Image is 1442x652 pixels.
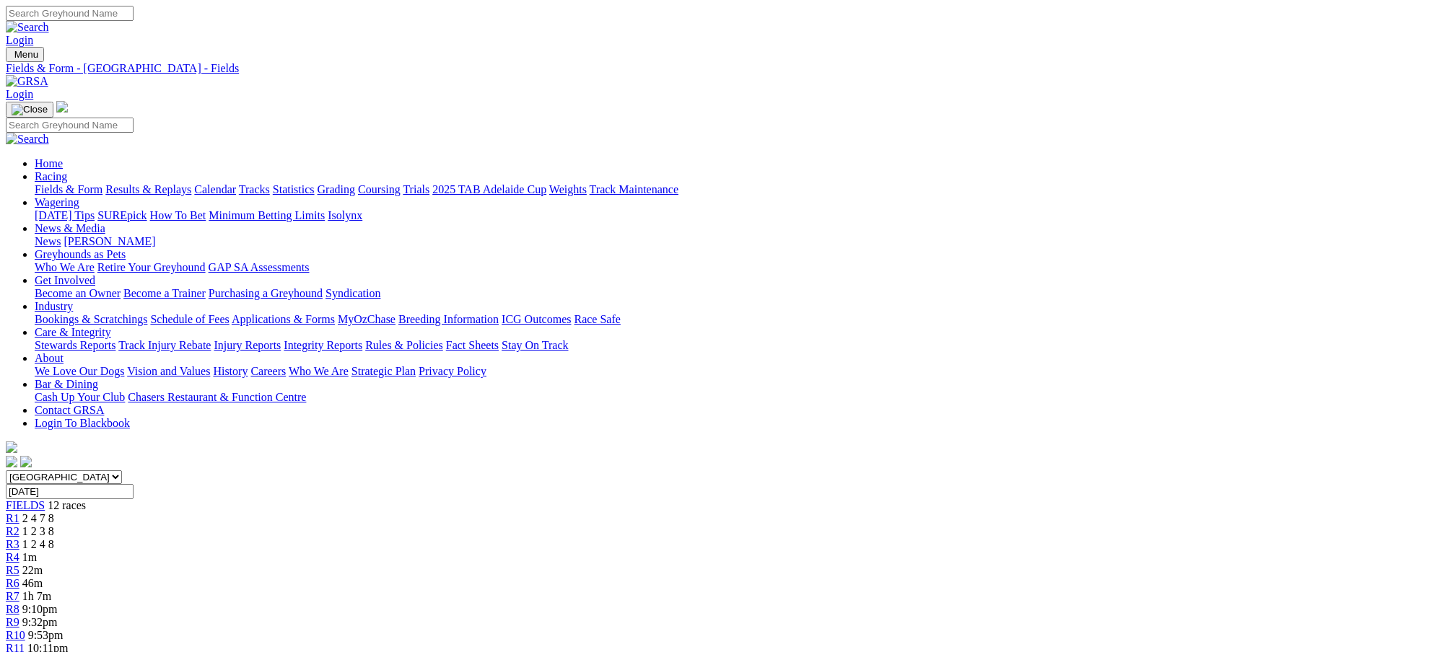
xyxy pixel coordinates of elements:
[35,300,73,312] a: Industry
[574,313,620,325] a: Race Safe
[22,512,54,524] span: 2 4 7 8
[22,590,51,602] span: 1h 7m
[6,441,17,453] img: logo-grsa-white.png
[150,209,206,221] a: How To Bet
[128,391,306,403] a: Chasers Restaurant & Function Centre
[35,339,115,351] a: Stewards Reports
[35,209,95,221] a: [DATE] Tips
[432,183,546,195] a: 2025 TAB Adelaide Cup
[6,629,25,641] span: R10
[6,577,19,589] a: R6
[35,391,125,403] a: Cash Up Your Club
[6,512,19,524] a: R1
[214,339,281,351] a: Injury Reports
[97,209,147,221] a: SUREpick
[35,170,67,182] a: Racing
[22,616,58,628] span: 9:32pm
[232,313,335,325] a: Applications & Forms
[6,47,44,62] button: Toggle navigation
[6,118,134,133] input: Search
[6,590,19,602] a: R7
[20,456,32,467] img: twitter.svg
[419,365,486,377] a: Privacy Policy
[105,183,191,195] a: Results & Replays
[35,222,105,234] a: News & Media
[590,183,678,195] a: Track Maintenance
[194,183,236,195] a: Calendar
[35,365,124,377] a: We Love Our Dogs
[127,365,210,377] a: Vision and Values
[35,261,95,273] a: Who We Are
[446,339,499,351] a: Fact Sheets
[358,183,401,195] a: Coursing
[6,75,48,88] img: GRSA
[6,564,19,576] a: R5
[6,525,19,537] a: R2
[239,183,270,195] a: Tracks
[6,6,134,21] input: Search
[6,538,19,550] a: R3
[14,49,38,60] span: Menu
[328,209,362,221] a: Isolynx
[35,313,147,325] a: Bookings & Scratchings
[209,209,325,221] a: Minimum Betting Limits
[6,551,19,563] a: R4
[338,313,396,325] a: MyOzChase
[403,183,429,195] a: Trials
[35,261,1436,274] div: Greyhounds as Pets
[250,365,286,377] a: Careers
[35,378,98,390] a: Bar & Dining
[6,603,19,615] a: R8
[56,101,68,113] img: logo-grsa-white.png
[118,339,211,351] a: Track Injury Rebate
[351,365,416,377] a: Strategic Plan
[213,365,248,377] a: History
[35,287,1436,300] div: Get Involved
[22,538,54,550] span: 1 2 4 8
[35,391,1436,404] div: Bar & Dining
[22,577,43,589] span: 46m
[398,313,499,325] a: Breeding Information
[502,339,568,351] a: Stay On Track
[6,484,134,499] input: Select date
[502,313,571,325] a: ICG Outcomes
[28,629,64,641] span: 9:53pm
[549,183,587,195] a: Weights
[22,564,43,576] span: 22m
[6,499,45,511] a: FIELDS
[35,196,79,208] a: Wagering
[64,235,155,247] a: [PERSON_NAME]
[6,616,19,628] a: R9
[284,339,362,351] a: Integrity Reports
[209,287,323,299] a: Purchasing a Greyhound
[12,104,48,115] img: Close
[35,417,130,429] a: Login To Blackbook
[209,261,310,273] a: GAP SA Assessments
[35,287,121,299] a: Become an Owner
[35,235,61,247] a: News
[22,525,54,537] span: 1 2 3 8
[35,209,1436,222] div: Wagering
[6,133,49,146] img: Search
[6,21,49,34] img: Search
[35,157,63,169] a: Home
[35,235,1436,248] div: News & Media
[35,313,1436,326] div: Industry
[150,313,229,325] a: Schedule of Fees
[318,183,355,195] a: Grading
[35,248,126,260] a: Greyhounds as Pets
[6,62,1436,75] a: Fields & Form - [GEOGRAPHIC_DATA] - Fields
[35,365,1436,378] div: About
[35,404,104,416] a: Contact GRSA
[6,102,53,118] button: Toggle navigation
